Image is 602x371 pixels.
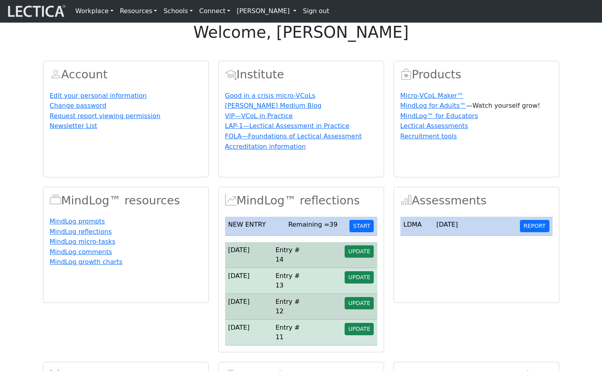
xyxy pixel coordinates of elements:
[225,194,377,208] h2: MindLog™ reflections
[50,68,202,82] h2: Account
[50,228,112,235] a: MindLog reflections
[345,297,374,309] button: UPDATE
[160,3,196,19] a: Schools
[50,112,161,120] a: Request report viewing permission
[225,92,316,99] a: Good in a crisis micro-VCoLs
[225,112,293,120] a: ViP—VCoL in Practice
[50,238,116,245] a: MindLog micro-tasks
[400,217,433,236] td: LDMA
[272,242,308,268] td: Entry # 14
[400,194,553,208] h2: Assessments
[117,3,161,19] a: Resources
[400,102,466,109] a: MindLog for Adults™
[225,143,306,150] a: Accreditation information
[50,122,98,130] a: Newsletter List
[348,248,370,254] span: UPDATE
[400,194,412,207] span: Assessments
[348,274,370,280] span: UPDATE
[400,132,457,140] a: Recruitment tools
[233,3,300,19] a: [PERSON_NAME]
[436,221,458,228] span: [DATE]
[196,3,233,19] a: Connect
[50,102,106,109] a: Change password
[225,194,237,207] span: MindLog
[225,68,377,82] h2: Institute
[50,218,105,225] a: MindLog prompts
[50,68,61,81] span: Account
[50,258,123,266] a: MindLog growth charts
[520,220,549,232] button: REPORT
[329,221,337,228] span: 39
[400,101,553,111] p: —Watch yourself grow!
[228,246,250,254] span: [DATE]
[6,4,66,19] img: lecticalive
[50,194,61,207] span: MindLog™ resources
[300,3,332,19] a: Sign out
[50,92,147,99] a: Edit your personal information
[225,132,362,140] a: FOLA—Foundations of Lectical Assessment
[400,68,412,81] span: Products
[400,68,553,82] h2: Products
[349,220,374,232] button: START
[72,3,117,19] a: Workplace
[345,245,374,258] button: UPDATE
[348,300,370,306] span: UPDATE
[400,92,464,99] a: Micro-VCoL Maker™
[228,298,250,305] span: [DATE]
[50,248,112,256] a: MindLog comments
[225,122,349,130] a: LAP-1—Lectical Assessment in Practice
[225,68,237,81] span: Account
[400,112,478,120] a: MindLog™ for Educators
[225,102,322,109] a: [PERSON_NAME] Medium Blog
[272,268,308,294] td: Entry # 13
[272,294,308,320] td: Entry # 12
[345,271,374,284] button: UPDATE
[345,323,374,335] button: UPDATE
[225,217,285,236] td: NEW ENTRY
[228,324,250,331] span: [DATE]
[50,194,202,208] h2: MindLog™ resources
[400,122,468,130] a: Lectical Assessments
[348,326,370,332] span: UPDATE
[272,320,308,346] td: Entry # 11
[285,217,346,236] td: Remaining =
[228,272,250,280] span: [DATE]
